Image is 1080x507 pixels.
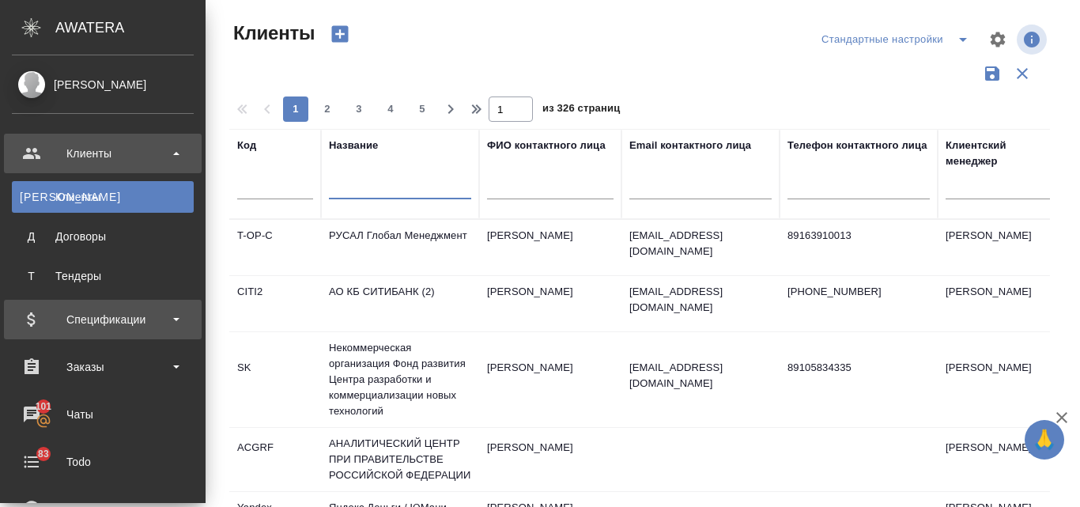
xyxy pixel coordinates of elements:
div: Todo [12,450,194,474]
span: Настроить таблицу [979,21,1017,59]
span: из 326 страниц [542,99,620,122]
td: АО КБ СИТИБАНК (2) [321,276,479,331]
td: [PERSON_NAME] [479,432,621,487]
div: Клиенты [12,142,194,165]
p: 89163910013 [787,228,930,244]
span: 4 [378,101,403,117]
td: [PERSON_NAME] [479,276,621,331]
td: Некоммерческая организация Фонд развития Центра разработки и коммерциализации новых технологий [321,332,479,427]
span: 3 [346,101,372,117]
td: ACGRF [229,432,321,487]
button: 5 [410,96,435,122]
span: 🙏 [1031,423,1058,456]
span: Клиенты [229,21,315,46]
p: [EMAIL_ADDRESS][DOMAIN_NAME] [629,360,772,392]
div: Тендеры [20,268,186,284]
a: ТТендеры [12,260,194,292]
div: Код [237,138,256,153]
div: split button [818,27,979,52]
p: [EMAIL_ADDRESS][DOMAIN_NAME] [629,228,772,259]
button: 3 [346,96,372,122]
span: Посмотреть информацию [1017,25,1050,55]
td: [PERSON_NAME] [938,352,1064,407]
span: 83 [28,446,59,462]
a: 101Чаты [4,395,202,434]
div: Клиенты [20,189,186,205]
td: SK [229,352,321,407]
div: Название [329,138,378,153]
button: Создать [321,21,359,47]
td: T-OP-C [229,220,321,275]
span: 5 [410,101,435,117]
p: [PHONE_NUMBER] [787,284,930,300]
div: Телефон контактного лица [787,138,927,153]
div: AWATERA [55,12,206,44]
span: 101 [26,399,62,414]
div: Клиентский менеджер [946,138,1056,169]
div: Спецификации [12,308,194,331]
td: АНАЛИТИЧЕСКИЙ ЦЕНТР ПРИ ПРАВИТЕЛЬСТВЕ РОССИЙСКОЙ ФЕДЕРАЦИИ [321,428,479,491]
button: 4 [378,96,403,122]
td: [PERSON_NAME] [938,220,1064,275]
a: ДДоговоры [12,221,194,252]
td: [PERSON_NAME] [479,220,621,275]
p: [EMAIL_ADDRESS][DOMAIN_NAME] [629,284,772,316]
td: [PERSON_NAME] [938,276,1064,331]
a: [PERSON_NAME]Клиенты [12,181,194,213]
div: [PERSON_NAME] [12,76,194,93]
a: 83Todo [4,442,202,482]
td: [PERSON_NAME] [479,352,621,407]
span: 2 [315,101,340,117]
button: Сохранить фильтры [977,59,1007,89]
button: Сбросить фильтры [1007,59,1037,89]
td: CITI2 [229,276,321,331]
div: Чаты [12,403,194,426]
button: 2 [315,96,340,122]
p: 89105834335 [787,360,930,376]
td: [PERSON_NAME] [938,432,1064,487]
div: Email контактного лица [629,138,751,153]
td: РУСАЛ Глобал Менеджмент [321,220,479,275]
div: Договоры [20,229,186,244]
button: 🙏 [1025,420,1064,460]
div: ФИО контактного лица [487,138,606,153]
div: Заказы [12,355,194,379]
